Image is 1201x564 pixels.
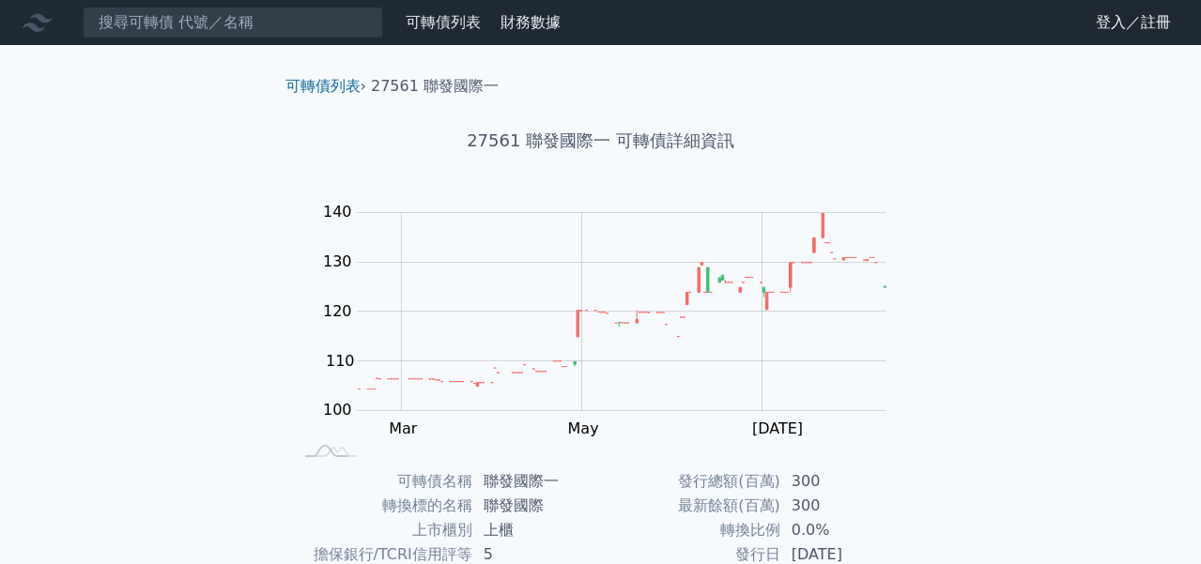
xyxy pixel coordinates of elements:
tspan: 140 [323,203,352,221]
a: 財務數據 [500,13,561,31]
li: 27561 聯發國際一 [371,75,499,98]
td: 上櫃 [472,518,601,542]
td: 轉換比例 [601,518,780,542]
g: Chart [314,203,915,437]
td: 發行總額(百萬) [601,469,780,494]
td: 0.0% [780,518,909,542]
tspan: 120 [323,302,352,320]
tspan: [DATE] [752,419,803,437]
input: 搜尋可轉債 代號／名稱 [83,7,383,38]
a: 可轉債列表 [285,77,361,95]
tspan: 110 [326,352,355,370]
td: 聯發國際一 [472,469,601,494]
h1: 27561 聯發國際一 可轉債詳細資訊 [270,128,932,154]
tspan: May [568,419,599,437]
g: Series [358,213,885,389]
td: 轉換標的名稱 [293,494,472,518]
td: 300 [780,469,909,494]
td: 最新餘額(百萬) [601,494,780,518]
td: 可轉債名稱 [293,469,472,494]
td: 上市櫃別 [293,518,472,542]
a: 登入／註冊 [1081,8,1186,38]
td: 300 [780,494,909,518]
tspan: 130 [323,252,352,270]
td: 聯發國際 [472,494,601,518]
tspan: 100 [323,401,352,419]
a: 可轉債列表 [406,13,481,31]
tspan: Mar [389,419,418,437]
li: › [285,75,366,98]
